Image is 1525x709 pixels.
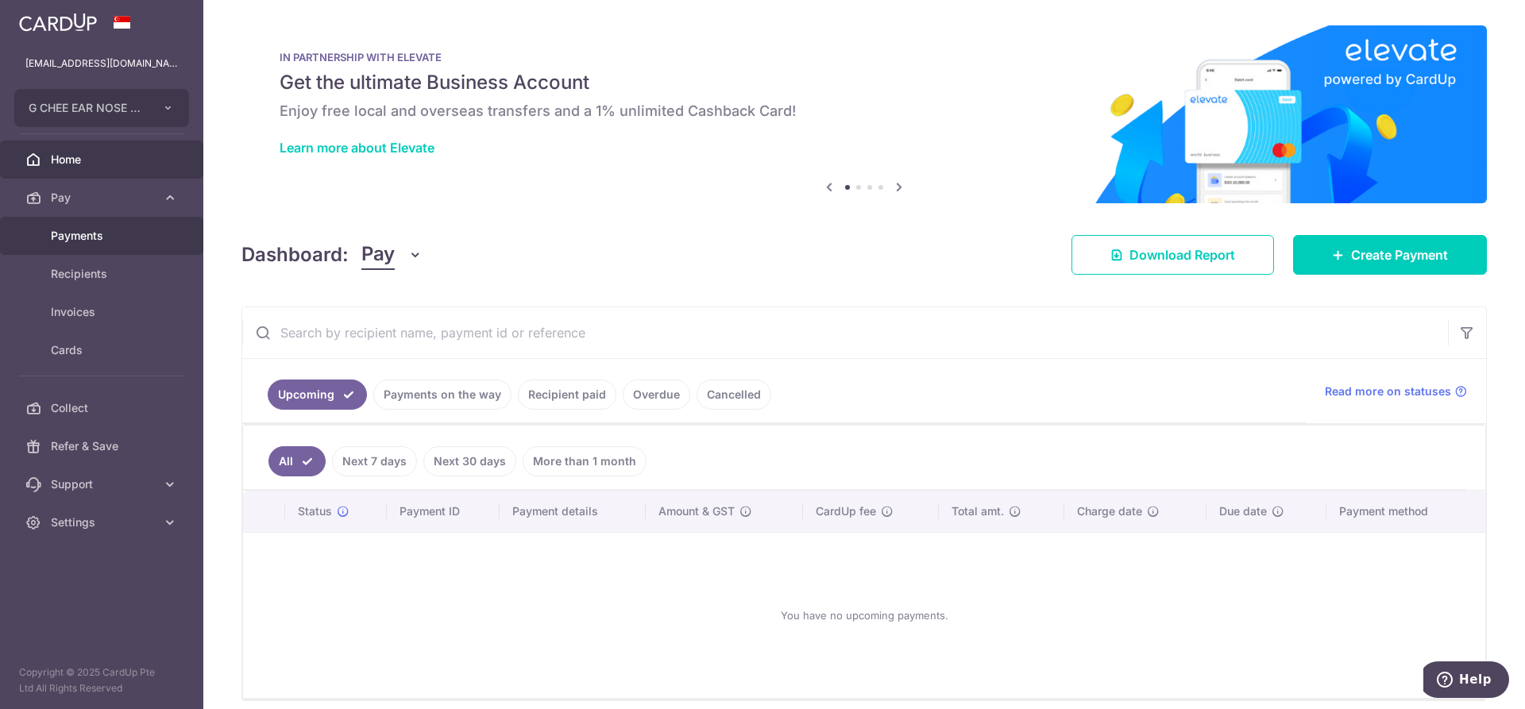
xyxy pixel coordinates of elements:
[51,266,156,282] span: Recipients
[500,491,646,532] th: Payment details
[280,51,1449,64] p: IN PARTNERSHIP WITH ELEVATE
[25,56,178,71] p: [EMAIL_ADDRESS][DOMAIN_NAME]
[51,400,156,416] span: Collect
[268,380,367,410] a: Upcoming
[1423,661,1509,701] iframe: Opens a widget where you can find more information
[51,476,156,492] span: Support
[51,152,156,168] span: Home
[387,491,500,532] th: Payment ID
[952,503,1004,519] span: Total amt.
[518,380,616,410] a: Recipient paid
[262,545,1466,685] div: You have no upcoming payments.
[1219,503,1267,519] span: Due date
[14,89,189,127] button: G CHEE EAR NOSE THROAT SINUS DIZZINESS CENTRE
[242,307,1448,358] input: Search by recipient name, payment id or reference
[51,228,156,244] span: Payments
[1326,491,1485,532] th: Payment method
[51,304,156,320] span: Invoices
[361,240,423,270] button: Pay
[280,102,1449,121] h6: Enjoy free local and overseas transfers and a 1% unlimited Cashback Card!
[697,380,771,410] a: Cancelled
[19,13,97,32] img: CardUp
[29,100,146,116] span: G CHEE EAR NOSE THROAT SINUS DIZZINESS CENTRE
[1293,235,1487,275] a: Create Payment
[361,240,395,270] span: Pay
[1071,235,1274,275] a: Download Report
[816,503,876,519] span: CardUp fee
[1077,503,1142,519] span: Charge date
[523,446,647,476] a: More than 1 month
[423,446,516,476] a: Next 30 days
[280,140,434,156] a: Learn more about Elevate
[298,503,332,519] span: Status
[280,70,1449,95] h5: Get the ultimate Business Account
[332,446,417,476] a: Next 7 days
[658,503,735,519] span: Amount & GST
[241,25,1487,203] img: Renovation banner
[241,241,349,269] h4: Dashboard:
[51,190,156,206] span: Pay
[623,380,690,410] a: Overdue
[1351,245,1448,264] span: Create Payment
[51,514,156,530] span: Settings
[51,438,156,454] span: Refer & Save
[268,446,326,476] a: All
[373,380,512,410] a: Payments on the way
[1129,245,1235,264] span: Download Report
[1325,383,1451,399] span: Read more on statuses
[1325,383,1467,399] a: Read more on statuses
[51,342,156,358] span: Cards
